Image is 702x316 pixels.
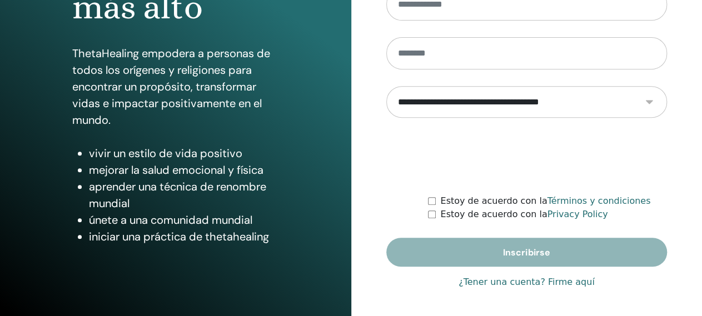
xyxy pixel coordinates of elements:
[442,134,611,178] iframe: reCAPTCHA
[89,212,278,228] li: únete a una comunidad mundial
[440,194,650,208] label: Estoy de acuerdo con la
[89,162,278,178] li: mejorar la salud emocional y física
[89,178,278,212] li: aprender una técnica de renombre mundial
[72,45,278,128] p: ThetaHealing empodera a personas de todos los orígenes y religiones para encontrar un propósito, ...
[440,208,608,221] label: Estoy de acuerdo con la
[89,228,278,245] li: iniciar una práctica de thetahealing
[89,145,278,162] li: vivir un estilo de vida positivo
[547,209,608,219] a: Privacy Policy
[547,195,650,206] a: Términos y condiciones
[459,275,595,289] a: ¿Tener una cuenta? Firme aquí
